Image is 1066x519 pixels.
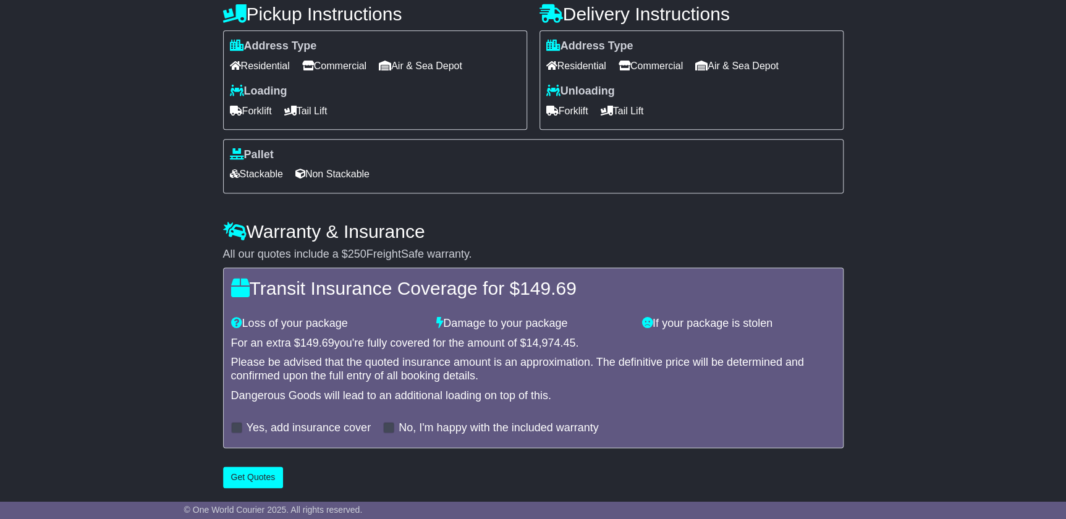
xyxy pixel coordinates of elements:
span: Non Stackable [295,164,370,184]
span: 149.69 [300,337,334,349]
span: Forklift [546,101,588,120]
h4: Warranty & Insurance [223,221,844,242]
label: Pallet [230,148,274,162]
div: Loss of your package [225,317,431,331]
label: Yes, add insurance cover [247,421,371,435]
label: Address Type [230,40,317,53]
span: Commercial [302,56,366,75]
div: Please be advised that the quoted insurance amount is an approximation. The definitive price will... [231,356,835,382]
div: For an extra $ you're fully covered for the amount of $ . [231,337,835,350]
label: No, I'm happy with the included warranty [399,421,599,435]
span: 14,974.45 [526,337,575,349]
h4: Transit Insurance Coverage for $ [231,278,835,298]
div: If your package is stolen [636,317,842,331]
label: Unloading [546,85,615,98]
h4: Pickup Instructions [223,4,527,24]
span: Tail Lift [284,101,328,120]
span: 149.69 [520,278,577,298]
div: Dangerous Goods will lead to an additional loading on top of this. [231,389,835,403]
label: Loading [230,85,287,98]
span: Forklift [230,101,272,120]
span: Tail Lift [601,101,644,120]
span: Commercial [619,56,683,75]
button: Get Quotes [223,466,284,488]
span: Stackable [230,164,283,184]
span: Air & Sea Depot [379,56,462,75]
span: Residential [230,56,290,75]
span: Air & Sea Depot [695,56,779,75]
span: Residential [546,56,606,75]
div: All our quotes include a $ FreightSafe warranty. [223,248,844,261]
label: Address Type [546,40,633,53]
span: 250 [348,248,366,260]
div: Damage to your package [430,317,636,331]
span: © One World Courier 2025. All rights reserved. [184,505,363,515]
h4: Delivery Instructions [539,4,844,24]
